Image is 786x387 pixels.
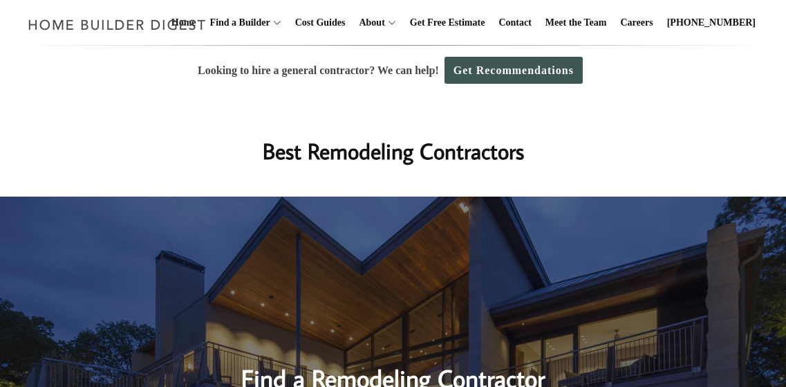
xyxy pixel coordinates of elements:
img: Home Builder Digest [22,11,212,38]
a: Home [166,1,202,45]
a: Find a Builder [205,1,270,45]
a: Contact [493,1,536,45]
a: About [353,1,384,45]
a: [PHONE_NUMBER] [662,1,761,45]
a: Get Free Estimate [404,1,491,45]
h1: Best Remodeling Contractors [118,134,669,168]
a: Cost Guides [290,1,351,45]
a: Careers [615,1,659,45]
a: Meet the Team [540,1,612,45]
a: Get Recommendations [445,57,583,84]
